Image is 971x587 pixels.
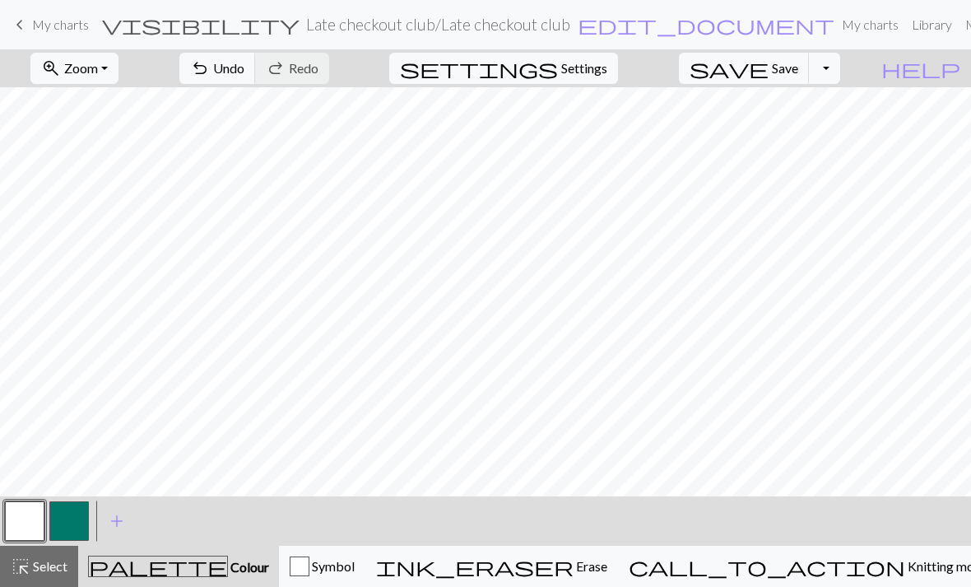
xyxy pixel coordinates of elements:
[41,57,61,80] span: zoom_in
[228,559,269,575] span: Colour
[574,558,607,574] span: Erase
[78,546,279,587] button: Colour
[905,8,959,41] a: Library
[32,16,89,32] span: My charts
[400,57,558,80] span: settings
[561,58,607,78] span: Settings
[102,13,300,36] span: visibility
[30,558,67,574] span: Select
[306,15,570,34] h2: Late checkout club / Late checkout club
[309,558,355,574] span: Symbol
[835,8,905,41] a: My charts
[10,13,30,36] span: keyboard_arrow_left
[89,555,227,578] span: palette
[11,555,30,578] span: highlight_alt
[376,555,574,578] span: ink_eraser
[578,13,834,36] span: edit_document
[389,53,618,84] button: SettingsSettings
[190,57,210,80] span: undo
[400,58,558,78] i: Settings
[107,510,127,533] span: add
[279,546,365,587] button: Symbol
[772,60,798,76] span: Save
[881,57,960,80] span: help
[10,11,89,39] a: My charts
[365,546,618,587] button: Erase
[179,53,256,84] button: Undo
[679,53,810,84] button: Save
[64,60,98,76] span: Zoom
[629,555,905,578] span: call_to_action
[30,53,118,84] button: Zoom
[213,60,244,76] span: Undo
[690,57,769,80] span: save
